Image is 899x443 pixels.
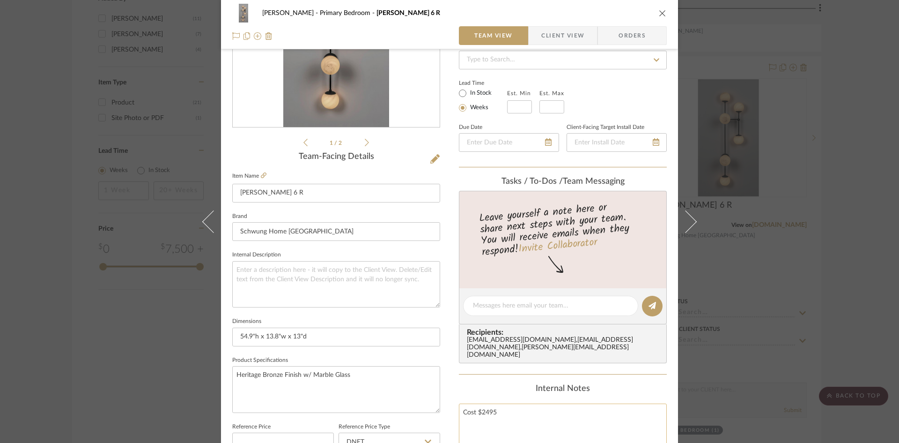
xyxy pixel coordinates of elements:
[334,140,339,146] span: /
[232,253,281,257] label: Internal Description
[265,32,273,40] img: Remove from project
[262,10,320,16] span: [PERSON_NAME]
[232,319,261,324] label: Dimensions
[320,10,376,16] span: Primary Bedroom
[468,89,492,98] label: In Stock
[501,177,563,186] span: Tasks / To-Dos /
[567,125,644,130] label: Client-Facing Target Install Date
[232,4,255,23] img: 49dd7e57-812d-4325-a2be-80257aceb85b_48x40.jpg
[467,337,663,359] div: [EMAIL_ADDRESS][DOMAIN_NAME] , [EMAIL_ADDRESS][DOMAIN_NAME] , [PERSON_NAME][EMAIL_ADDRESS][DOMAIN...
[376,10,440,16] span: [PERSON_NAME] 6 R
[459,133,559,152] input: Enter Due Date
[232,358,288,363] label: Product Specifications
[459,177,667,187] div: team Messaging
[468,104,488,112] label: Weeks
[459,384,667,394] div: Internal Notes
[232,152,440,162] div: Team-Facing Details
[330,140,334,146] span: 1
[541,26,584,45] span: Client View
[608,26,656,45] span: Orders
[539,90,564,97] label: Est. Max
[518,234,598,258] a: Invite Collaborator
[467,328,663,337] span: Recipients:
[232,222,440,241] input: Enter Brand
[458,197,668,260] div: Leave yourself a note here or share next steps with your team. You will receive emails when they ...
[567,133,667,152] input: Enter Install Date
[232,328,440,346] input: Enter the dimensions of this item
[459,79,507,87] label: Lead Time
[339,425,390,429] label: Reference Price Type
[232,214,247,219] label: Brand
[232,425,271,429] label: Reference Price
[339,140,343,146] span: 2
[474,26,513,45] span: Team View
[459,87,507,113] mat-radio-group: Select item type
[658,9,667,17] button: close
[459,51,667,69] input: Type to Search…
[459,125,482,130] label: Due Date
[507,90,531,97] label: Est. Min
[232,172,266,180] label: Item Name
[232,184,440,203] input: Enter Item Name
